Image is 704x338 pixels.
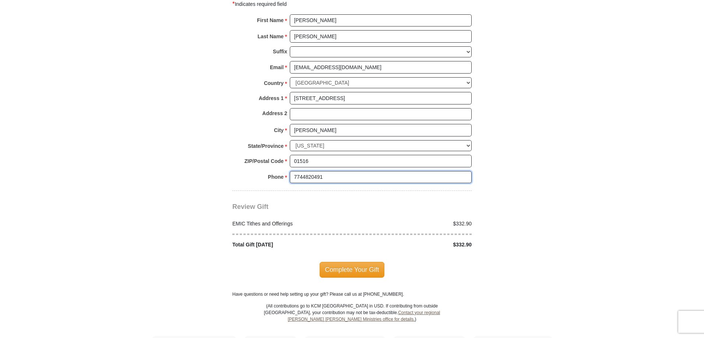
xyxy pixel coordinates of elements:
span: Complete Your Gift [320,262,385,277]
strong: First Name [257,15,284,25]
strong: Suffix [273,46,287,57]
p: (All contributions go to KCM [GEOGRAPHIC_DATA] in USD. If contributing from outside [GEOGRAPHIC_D... [264,303,440,336]
strong: Address 2 [262,108,287,118]
p: Have questions or need help setting up your gift? Please call us at [PHONE_NUMBER]. [232,291,472,298]
div: $332.90 [352,241,476,249]
strong: Last Name [258,31,284,42]
strong: Address 1 [259,93,284,103]
div: EMIC Tithes and Offerings [229,220,352,228]
div: Total Gift [DATE] [229,241,352,249]
strong: ZIP/Postal Code [244,156,284,166]
a: Contact your regional [PERSON_NAME] [PERSON_NAME] Ministries office for details. [288,310,440,322]
strong: State/Province [248,141,284,151]
div: $332.90 [352,220,476,228]
strong: Email [270,62,284,72]
strong: City [274,125,284,135]
span: Review Gift [232,203,268,210]
strong: Phone [268,172,284,182]
strong: Country [264,78,284,88]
